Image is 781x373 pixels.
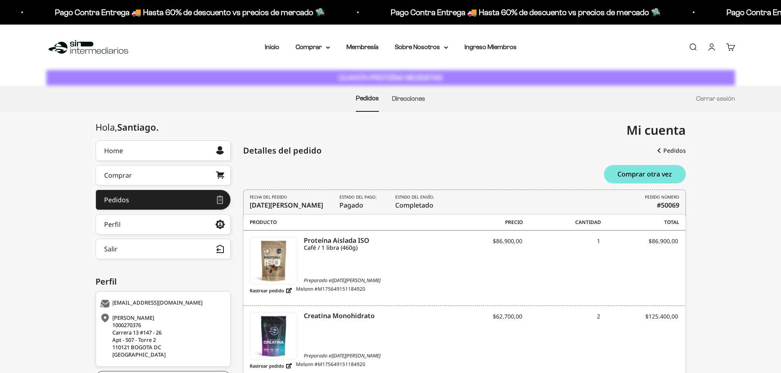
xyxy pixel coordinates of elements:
[395,194,436,210] span: Completado
[600,312,678,328] div: $125.400,00
[304,237,444,244] i: Proteína Aislada ISO
[522,312,600,328] div: 2
[53,6,323,19] p: Pago Contra Entrega 🚚 Hasta 60% de descuento vs precios de mercado 🛸
[250,312,297,359] img: Creatina Monohidrato
[96,214,231,235] a: Perfil
[296,42,330,52] summary: Comprar
[100,300,224,308] div: [EMAIL_ADDRESS][DOMAIN_NAME]
[600,237,678,253] div: $86.900,00
[250,219,445,226] span: Producto
[156,121,159,133] span: .
[250,194,287,200] i: FECHA DEL PEDIDO
[250,361,292,371] a: Rastrear pedido
[296,285,365,296] span: Melonn #M175649151184920
[389,6,659,19] p: Pago Contra Entrega 🚚 Hasta 60% de descuento vs precios de mercado 🛸
[250,285,292,296] a: Rastrear pedido
[96,165,231,185] a: Comprar
[250,277,444,284] span: Preparado el
[96,190,231,210] a: Pedidos
[250,237,298,285] a: Proteína Aislada ISO - Café - Café / 1 libra (460g)
[395,42,448,52] summary: Sobre Nosotros
[304,244,444,251] i: Café / 1 libra (460g)
[617,171,672,177] span: Comprar otra vez
[604,165,686,183] button: Comprar otra vez
[445,219,523,226] span: Precio
[104,147,123,154] div: Home
[304,237,444,251] a: Proteína Aislada ISO Café / 1 libra (460g)
[304,312,444,319] a: Creatina Monohidrato
[104,197,129,203] div: Pedidos
[356,95,379,102] a: Pedidos
[522,237,600,253] div: 1
[657,143,686,158] a: Pedidos
[332,277,380,284] time: [DATE][PERSON_NAME]
[96,140,231,161] a: Home
[250,237,297,284] img: Proteína Aislada ISO - Café - Café / 1 libra (460g)
[104,246,118,252] div: Salir
[696,95,735,102] a: Cerrar sesión
[339,194,379,210] span: Pagado
[96,122,159,132] div: Hola,
[392,95,425,102] a: Direcciones
[493,312,522,320] span: $62.700,00
[243,145,321,157] div: Detalles del pedido
[250,201,323,210] time: [DATE][PERSON_NAME]
[626,122,686,138] span: Mi cuenta
[395,194,434,200] i: Estado del envío:
[523,219,601,226] span: Cantidad
[96,276,231,288] div: Perfil
[645,194,679,200] i: PEDIDO NÚMERO
[493,237,522,245] span: $86.900,00
[657,200,679,210] b: #50069
[601,219,679,226] span: Total
[117,121,159,133] span: Santiago
[296,361,365,371] span: Melonn #M175649151184920
[339,73,442,82] strong: CUANTA PROTEÍNA NECESITAS
[346,43,378,50] a: Membresía
[104,221,121,228] div: Perfil
[96,239,231,259] button: Salir
[250,312,298,360] a: Creatina Monohidrato
[100,314,224,358] div: [PERSON_NAME] 1000270376 Carrera 13 #147 - 26 Apt - 507 - Torre 2 110121 BOGOTA DC [GEOGRAPHIC_DATA]
[250,352,444,359] span: Preparado el
[265,43,279,50] a: Inicio
[332,352,380,359] time: [DATE][PERSON_NAME]
[339,194,377,200] i: Estado del pago:
[104,172,132,179] div: Comprar
[465,43,517,50] a: Ingreso Miembros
